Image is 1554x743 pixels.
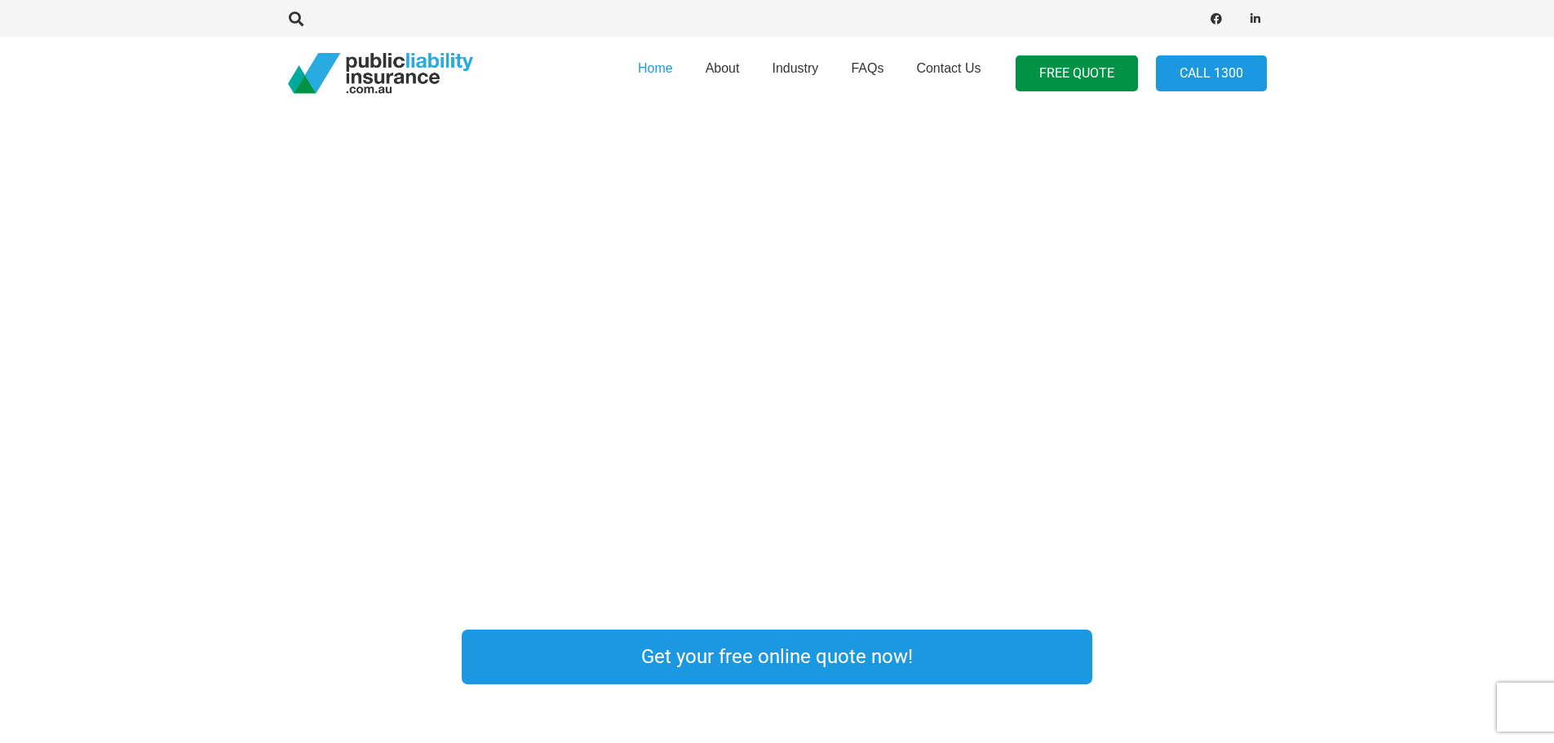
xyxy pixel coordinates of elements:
a: Industry [755,32,835,115]
a: Search [281,11,313,26]
a: pli_logotransparent [288,53,473,94]
a: FREE QUOTE [1016,55,1138,92]
span: Home [638,61,673,75]
span: FAQs [851,61,883,75]
a: Get your free online quote now! [462,630,1092,684]
a: Facebook [1205,7,1228,30]
a: Home [622,32,689,115]
span: About [706,61,740,75]
a: LinkedIn [1244,7,1267,30]
a: About [689,32,756,115]
a: Link [255,626,429,688]
a: Contact Us [900,32,997,115]
a: Link [1125,626,1299,688]
span: Contact Us [916,61,981,75]
span: Industry [772,61,818,75]
a: Call 1300 [1156,55,1267,92]
a: FAQs [835,32,900,115]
